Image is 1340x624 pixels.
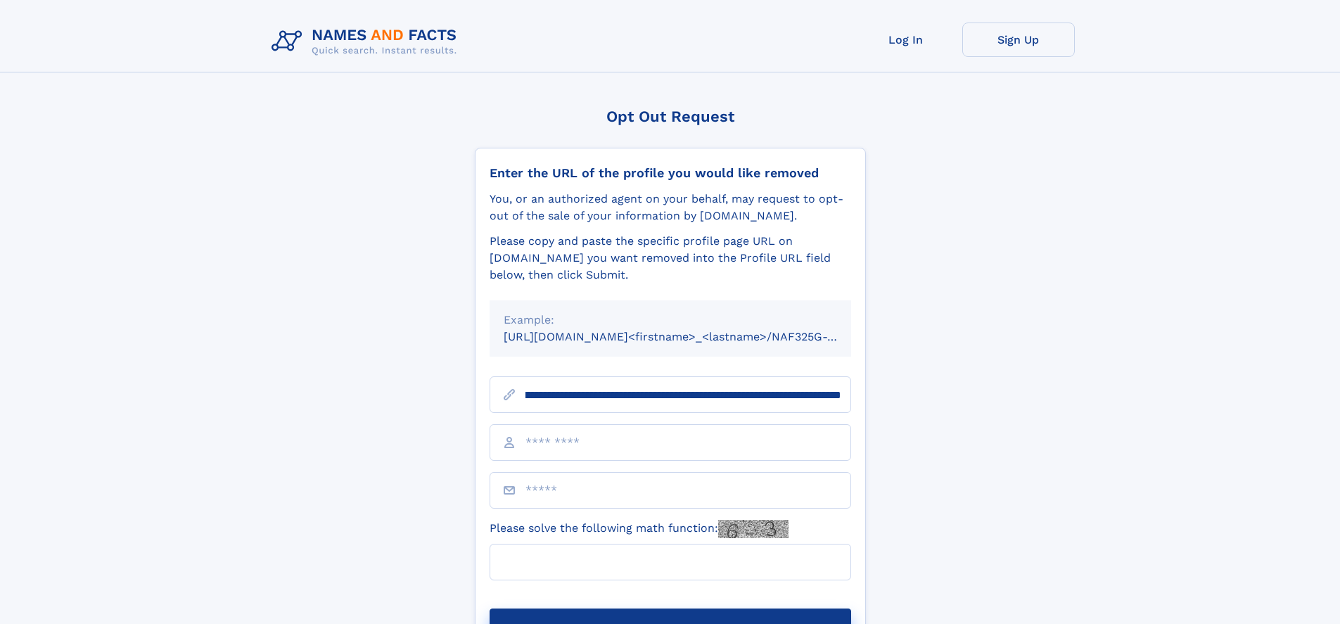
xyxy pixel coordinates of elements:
[504,330,878,343] small: [URL][DOMAIN_NAME]<firstname>_<lastname>/NAF325G-xxxxxxxx
[490,520,789,538] label: Please solve the following math function:
[962,23,1075,57] a: Sign Up
[490,233,851,284] div: Please copy and paste the specific profile page URL on [DOMAIN_NAME] you want removed into the Pr...
[850,23,962,57] a: Log In
[475,108,866,125] div: Opt Out Request
[504,312,837,329] div: Example:
[490,165,851,181] div: Enter the URL of the profile you would like removed
[490,191,851,224] div: You, or an authorized agent on your behalf, may request to opt-out of the sale of your informatio...
[266,23,468,61] img: Logo Names and Facts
